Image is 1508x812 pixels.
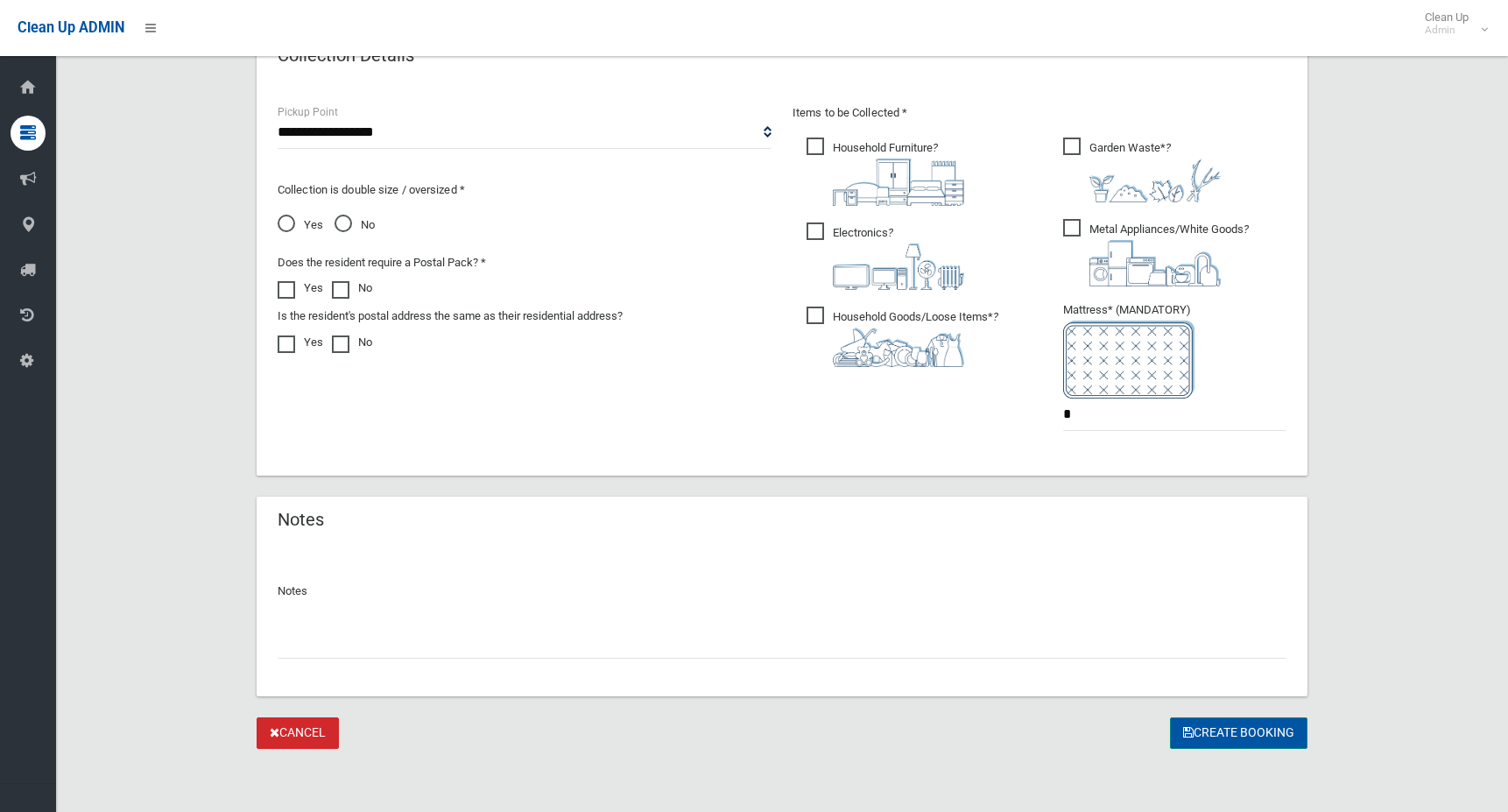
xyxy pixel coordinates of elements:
[278,278,323,299] label: Yes
[1063,219,1249,286] span: Metal Appliances/White Goods
[332,332,372,353] label: No
[1170,717,1307,750] button: Create Booking
[793,102,1286,124] p: Items to be Collected *
[335,215,375,236] span: No
[833,141,964,206] i: ?
[278,180,772,201] p: Collection is double size / oversized *
[1425,24,1469,37] small: Admin
[807,222,964,290] span: Electronics
[833,244,964,290] img: 394712a680b73dbc3d2a6a3a7ffe5a07.png
[257,503,345,537] header: Notes
[278,306,623,327] label: Is the resident's postal address the same as their residential address?
[1089,240,1221,286] img: 36c1b0289cb1767239cdd3de9e694f19.png
[278,581,1286,602] p: Notes
[833,159,964,206] img: aa9efdbe659d29b613fca23ba79d85cb.png
[1089,159,1221,202] img: 4fd8a5c772b2c999c83690221e5242e0.png
[807,307,998,367] span: Household Goods/Loose Items*
[278,252,486,273] label: Does the resident require a Postal Pack? *
[1063,321,1194,399] img: e7408bece873d2c1783593a074e5cb2f.png
[1416,11,1486,37] span: Clean Up
[833,226,964,290] i: ?
[278,215,323,236] span: Yes
[1089,141,1221,202] i: ?
[1063,303,1286,399] span: Mattress* (MANDATORY)
[1063,138,1221,202] span: Garden Waste*
[257,717,339,750] a: Cancel
[278,332,323,353] label: Yes
[18,19,124,36] span: Clean Up ADMIN
[833,328,964,367] img: b13cc3517677393f34c0a387616ef184.png
[1089,222,1249,286] i: ?
[332,278,372,299] label: No
[807,138,964,206] span: Household Furniture
[833,310,998,367] i: ?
